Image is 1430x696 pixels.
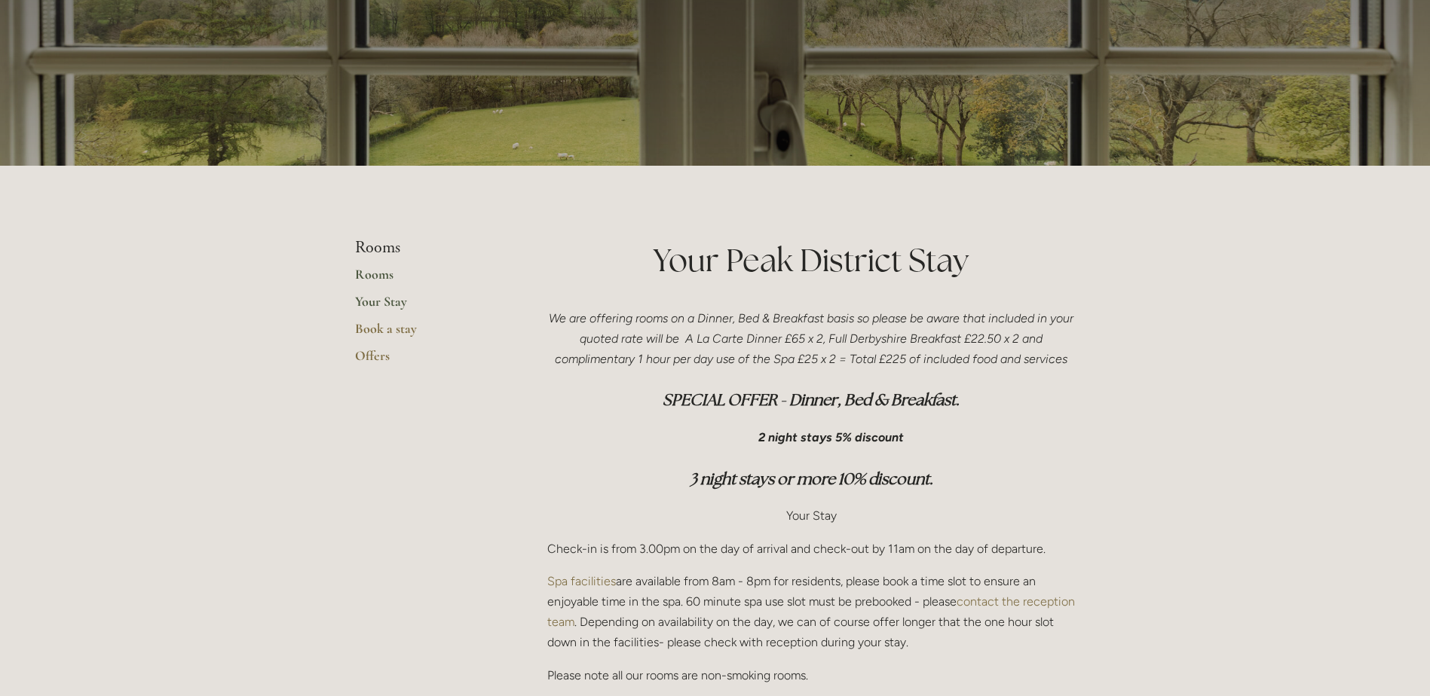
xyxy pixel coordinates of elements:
[547,665,1076,685] p: Please note all our rooms are non-smoking rooms.
[355,238,499,258] li: Rooms
[355,266,499,293] a: Rooms
[663,389,960,410] em: SPECIAL OFFER - Dinner, Bed & Breakfast.
[547,571,1076,653] p: are available from 8am - 8pm for residents, please book a time slot to ensure an enjoyable time i...
[547,238,1076,282] h1: Your Peak District Stay
[547,505,1076,526] p: Your Stay
[355,347,499,374] a: Offers
[547,574,616,588] a: Spa facilities
[690,469,933,489] em: 3 night stays or more 10% discount.
[549,311,1076,366] em: We are offering rooms on a Dinner, Bed & Breakfast basis so please be aware that included in your...
[355,293,499,320] a: Your Stay
[547,539,1076,559] p: Check-in is from 3.00pm on the day of arrival and check-out by 11am on the day of departure.
[758,430,904,444] em: 2 night stays 5% discount
[355,320,499,347] a: Book a stay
